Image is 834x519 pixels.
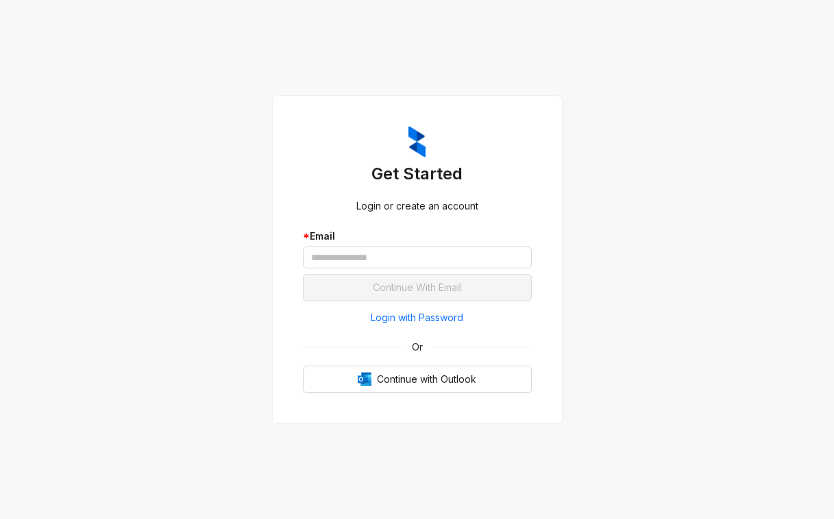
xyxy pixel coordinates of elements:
[303,229,532,244] div: Email
[377,372,476,387] span: Continue with Outlook
[303,366,532,393] button: OutlookContinue with Outlook
[303,163,532,185] h3: Get Started
[303,199,532,214] div: Login or create an account
[402,340,432,355] span: Or
[303,307,532,329] button: Login with Password
[358,372,371,386] img: Outlook
[303,274,532,301] button: Continue With Email
[371,310,463,325] span: Login with Password
[408,126,426,157] img: ZumaIcon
